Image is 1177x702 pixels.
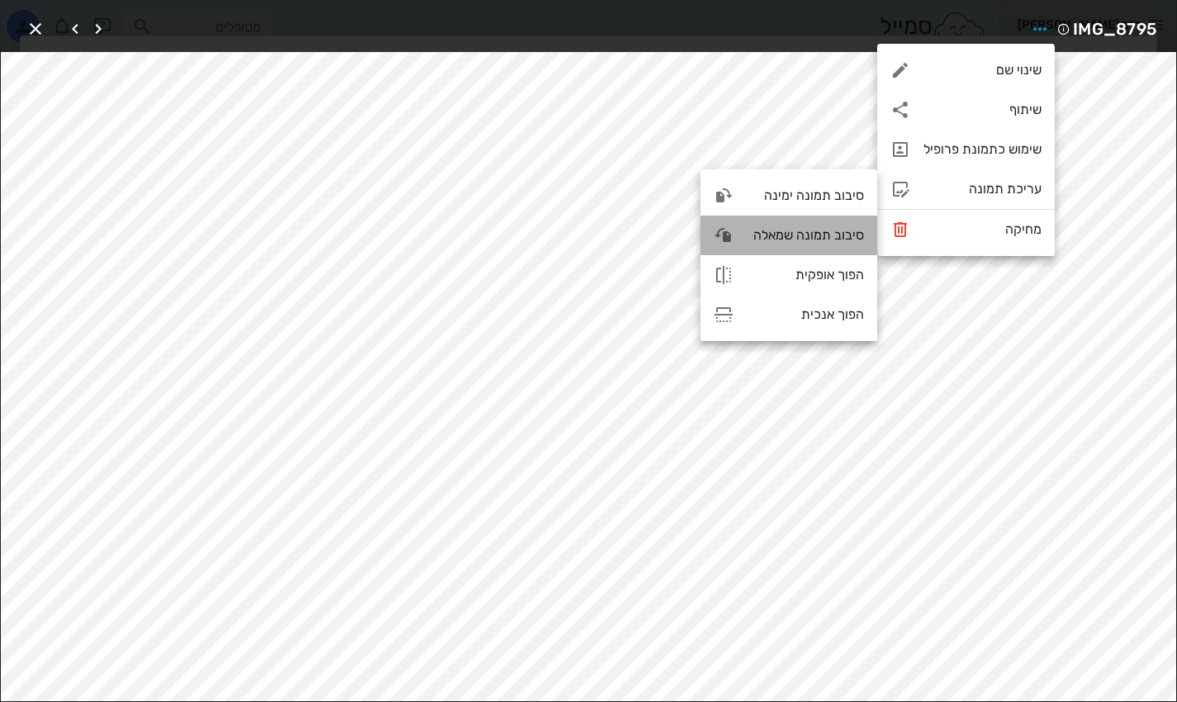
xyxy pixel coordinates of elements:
div: הפוך אנכית [747,306,864,322]
div: מחיקה [923,221,1042,237]
div: עריכת תמונה [923,181,1042,197]
div: שיתוף [877,90,1055,130]
div: סיבוב תמונה ימינה [747,187,864,203]
div: שיתוף [923,102,1042,117]
div: עריכת תמונה [877,169,1055,209]
div: שינוי שם [923,62,1042,78]
div: הפוך אופקית [747,267,864,282]
span: IMG_8795 [1073,16,1156,42]
div: שימוש כתמונת פרופיל [923,141,1042,157]
div: סיבוב תמונה שמאלה [747,227,864,243]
